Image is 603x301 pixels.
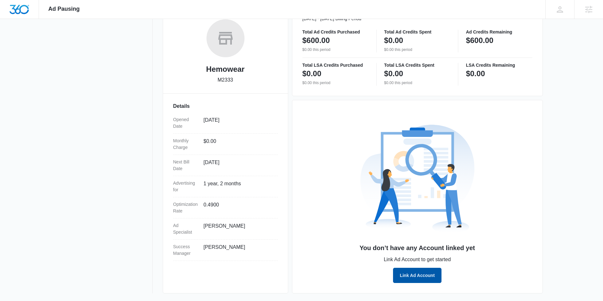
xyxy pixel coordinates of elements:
[173,138,199,151] dt: Monthly Charge
[173,113,278,134] div: Opened Date[DATE]
[302,63,369,67] p: Total LSA Credits Purchased
[384,80,450,86] p: $0.00 this period
[173,240,278,261] div: Success Manager[PERSON_NAME]
[466,63,532,67] p: LSA Credits Remaining
[173,116,199,130] dt: Opened Date
[302,69,321,79] p: $0.00
[384,63,450,67] p: Total LSA Credits Spent
[302,80,369,86] p: $0.00 this period
[173,222,199,236] dt: Ad Specialist
[204,222,273,236] dd: [PERSON_NAME]
[173,134,278,155] div: Monthly Charge$0.00
[302,30,369,34] p: Total Ad Credits Purchased
[173,218,278,240] div: Ad Specialist[PERSON_NAME]
[173,201,199,214] dt: Optimization Rate
[204,201,273,214] dd: 0.4900
[360,122,474,236] img: No Data
[173,180,199,193] dt: Advertising for
[302,47,369,52] p: $0.00 this period
[206,64,244,75] h2: Hemowear
[204,243,273,257] dd: [PERSON_NAME]
[173,176,278,197] div: Advertising for1 year, 2 months
[173,102,278,110] h3: Details
[466,35,493,46] p: $600.00
[384,47,450,52] p: $0.00 this period
[384,35,403,46] p: $0.00
[48,6,80,12] span: Ad Pausing
[302,243,532,253] h3: You don’t have any Account linked yet
[384,69,403,79] p: $0.00
[218,76,233,84] p: M2333
[204,180,273,193] dd: 1 year, 2 months
[173,197,278,218] div: Optimization Rate0.4900
[466,69,485,79] p: $0.00
[466,30,532,34] p: Ad Credits Remaining
[204,138,273,151] dd: $0.00
[384,30,450,34] p: Total Ad Credits Spent
[173,243,199,257] dt: Success Manager
[393,268,441,283] button: Link Ad Account
[302,35,330,46] p: $600.00
[204,159,273,172] dd: [DATE]
[204,116,273,130] dd: [DATE]
[173,155,278,176] div: Next Bill Date[DATE]
[173,159,199,172] dt: Next Bill Date
[302,256,532,263] p: Link Ad Account to get started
